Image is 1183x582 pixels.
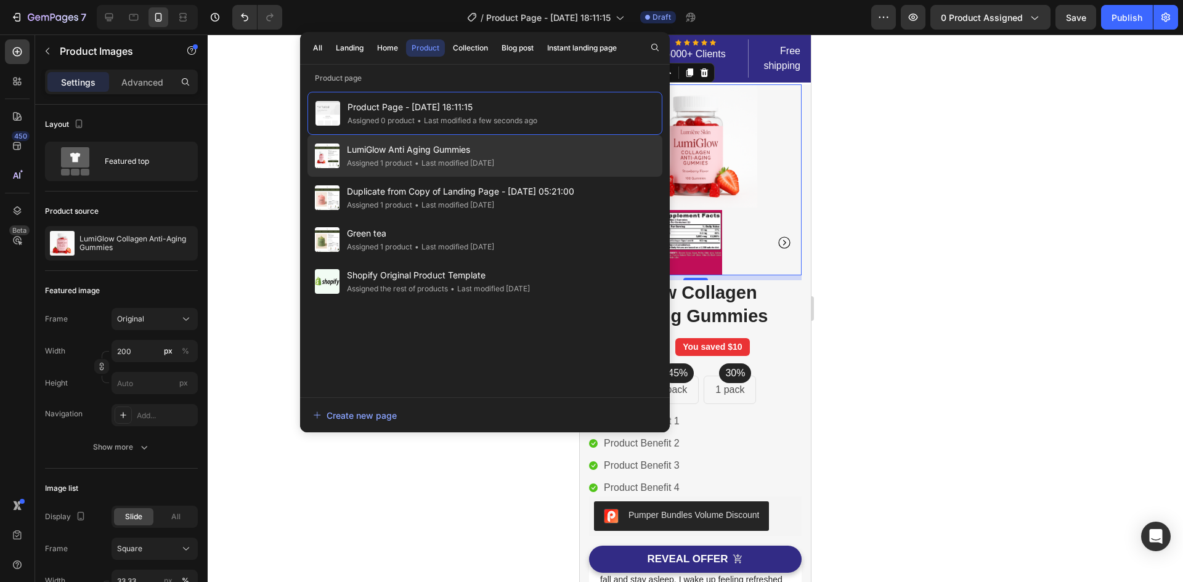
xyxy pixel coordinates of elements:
[412,42,439,54] div: Product
[45,346,65,357] label: Width
[93,441,150,453] div: Show more
[45,116,86,133] div: Layout
[347,184,574,199] span: Duplicate from Copy of Landing Page - [DATE] 05:21:00
[941,11,1023,24] span: 0 product assigned
[502,42,534,54] div: Blog post
[313,409,397,422] div: Create new page
[164,346,173,357] div: px
[415,115,537,127] div: Last modified a few seconds ago
[121,76,163,89] p: Advanced
[448,283,530,295] div: Last modified [DATE]
[312,403,657,427] button: Create new page
[178,344,193,358] button: px
[1101,5,1153,30] button: Publish
[45,313,68,325] label: Frame
[347,142,494,157] span: LumiGlow Anti Aging Gummies
[105,147,180,176] div: Featured top
[1112,11,1142,24] div: Publish
[450,284,455,293] span: •
[117,313,144,325] span: Original
[481,11,484,24] span: /
[45,509,88,525] div: Display
[112,372,198,394] input: px
[45,285,100,296] div: Featured image
[112,308,198,330] button: Original
[348,115,415,127] div: Assigned 0 product
[50,231,75,256] img: product feature img
[347,226,494,241] span: Green tea
[930,5,1051,30] button: 0 product assigned
[496,39,539,57] button: Blog post
[347,157,412,169] div: Assigned 1 product
[453,42,488,54] div: Collection
[1055,5,1096,30] button: Save
[415,158,419,168] span: •
[347,283,448,295] div: Assigned the rest of products
[347,241,412,253] div: Assigned 1 product
[406,39,445,57] button: Product
[9,225,30,235] div: Beta
[336,42,364,54] div: Landing
[580,34,811,582] iframe: Design area
[79,235,193,252] p: LumiGlow Collagen Anti-Aging Gummies
[182,346,189,357] div: %
[347,199,412,211] div: Assigned 1 product
[417,116,421,125] span: •
[45,543,68,554] label: Frame
[137,410,195,421] div: Add...
[1066,12,1086,23] span: Save
[542,39,622,57] button: Instant landing page
[171,511,181,522] span: All
[161,344,176,358] button: %
[112,538,198,560] button: Square
[412,199,494,211] div: Last modified [DATE]
[112,340,198,362] input: px%
[117,543,142,554] span: Square
[412,157,494,169] div: Last modified [DATE]
[486,11,611,24] span: Product Page - [DATE] 18:11:15
[81,10,86,25] p: 7
[377,42,398,54] div: Home
[60,44,165,59] p: Product Images
[232,5,282,30] div: Undo/Redo
[125,511,142,522] span: Slide
[45,436,198,458] button: Show more
[5,5,92,30] button: 7
[45,206,99,217] div: Product source
[300,72,670,84] p: Product page
[1141,522,1171,551] div: Open Intercom Messenger
[347,268,530,283] span: Shopify Original Product Template
[412,241,494,253] div: Last modified [DATE]
[652,12,671,23] span: Draft
[179,378,188,387] span: px
[61,76,96,89] p: Settings
[348,100,537,115] span: Product Page - [DATE] 18:11:15
[415,242,419,251] span: •
[12,131,30,141] div: 450
[307,39,328,57] button: All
